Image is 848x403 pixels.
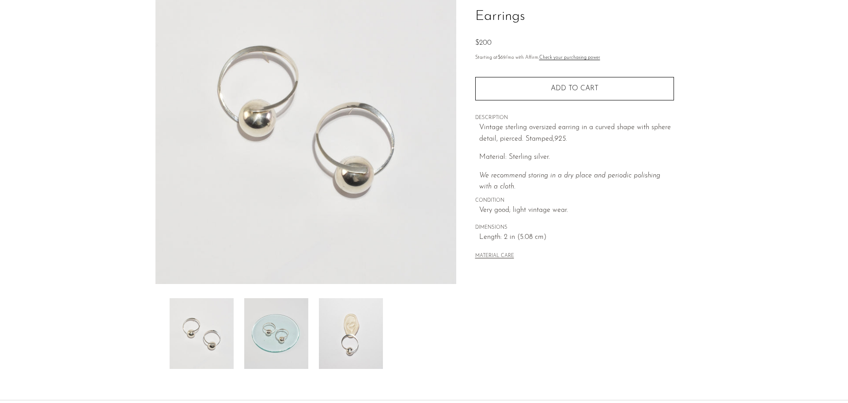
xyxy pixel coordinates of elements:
i: We recommend storing in a dry place and periodic polishing with a cloth. [479,172,660,191]
button: Add to cart [475,77,674,100]
span: CONDITION [475,197,674,205]
img: Curved Sphere Statement Earrings [244,298,308,369]
span: Very good; light vintage wear. [479,205,674,216]
p: Vintage sterling oversized earring in a curved shape with sphere detail, pierced. Stamped, [479,122,674,145]
span: DIMENSIONS [475,224,674,232]
span: Length: 2 in (5.08 cm) [479,232,674,243]
a: Check your purchasing power - Learn more about Affirm Financing (opens in modal) [539,55,600,60]
span: $69 [498,55,506,60]
p: Starting at /mo with Affirm. [475,54,674,62]
img: Curved Sphere Statement Earrings [170,298,234,369]
img: Curved Sphere Statement Earrings [319,298,383,369]
span: Add to cart [551,85,598,92]
button: MATERIAL CARE [475,253,514,260]
em: 925. [554,135,567,142]
p: Material: Sterling silver. [479,152,674,163]
span: DESCRIPTION [475,114,674,122]
span: $200 [475,39,492,46]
